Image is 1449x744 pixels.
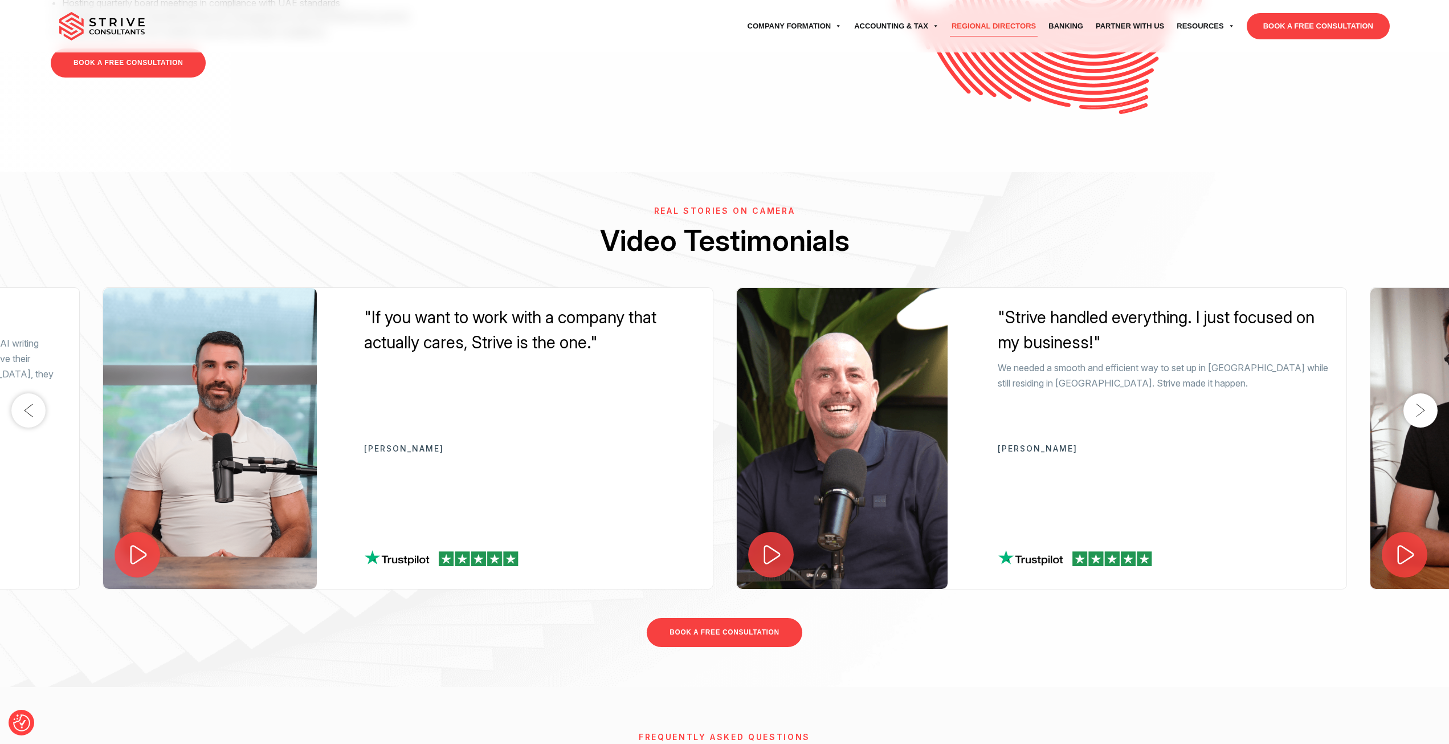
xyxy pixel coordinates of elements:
[945,10,1042,42] a: Regional Directors
[364,305,696,355] div: "If you want to work with a company that actually cares, Strive is the one."
[364,444,696,453] p: [PERSON_NAME]
[998,444,1329,453] p: [PERSON_NAME]
[13,714,30,731] img: Revisit consent button
[848,10,945,42] a: Accounting & Tax
[51,48,206,78] a: BOOK A FREE CONSULTATION
[365,550,519,566] img: tp-review.png
[998,360,1329,391] p: We needed a smooth and efficient way to set up in [GEOGRAPHIC_DATA] while still residing in [GEOG...
[1247,13,1390,39] a: BOOK A FREE CONSULTATION
[11,393,46,428] button: Previous
[1403,393,1438,428] button: Next
[1170,10,1240,42] a: Resources
[1042,10,1089,42] a: Banking
[998,550,1152,566] img: tp-review.png
[1089,10,1170,42] a: Partner with Us
[13,714,30,731] button: Consent Preferences
[59,12,145,40] img: main-logo.svg
[741,10,848,42] a: Company Formation
[998,305,1329,355] div: "Strive handled everything. I just focused on my business!"
[647,618,802,647] a: BOOK A FREE CONSULTATION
